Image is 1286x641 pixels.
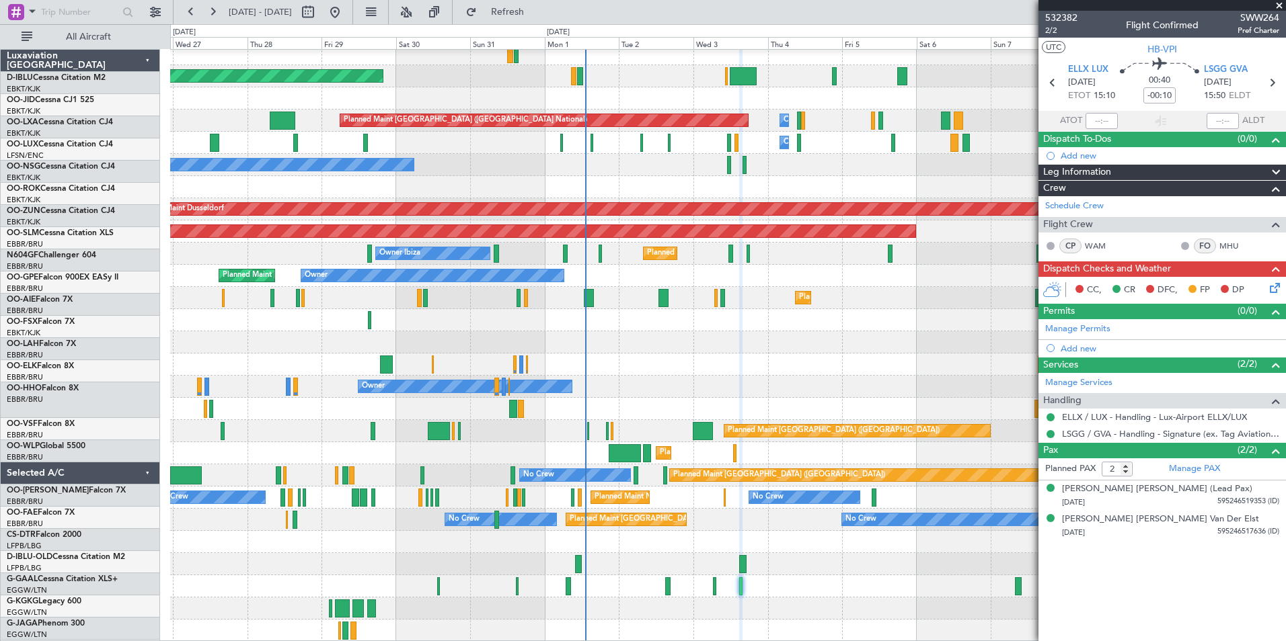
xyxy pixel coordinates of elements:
a: G-JAGAPhenom 300 [7,619,85,628]
a: CS-DTRFalcon 2000 [7,531,81,539]
a: OO-LXACessna Citation CJ4 [7,118,113,126]
div: Owner Melsbroek Air Base [784,110,875,130]
span: Refresh [480,7,536,17]
a: OO-FAEFalcon 7X [7,509,75,517]
div: Planned Maint [GEOGRAPHIC_DATA] ([GEOGRAPHIC_DATA]) [660,443,872,463]
div: Planned Maint [GEOGRAPHIC_DATA] ([GEOGRAPHIC_DATA]) [570,509,782,529]
div: Flight Confirmed [1126,18,1199,32]
div: Owner Ibiza [379,243,420,263]
input: Trip Number [41,2,118,22]
a: EBBR/BRU [7,430,43,440]
a: EBBR/BRU [7,519,43,529]
a: EBKT/KJK [7,195,40,205]
span: Pax [1043,443,1058,458]
a: EBKT/KJK [7,217,40,227]
div: [PERSON_NAME] [PERSON_NAME] (Lead Pax) [1062,482,1252,496]
span: OO-SLM [7,229,39,237]
span: Dispatch Checks and Weather [1043,261,1171,277]
button: UTC [1042,41,1065,53]
a: EBBR/BRU [7,497,43,507]
span: ALDT [1242,114,1264,128]
div: Fri 5 [842,37,917,49]
span: Services [1043,357,1078,373]
a: Manage Services [1045,376,1112,390]
div: Planned Maint [GEOGRAPHIC_DATA] ([GEOGRAPHIC_DATA] National) [344,110,587,130]
span: OO-AIE [7,296,36,304]
span: G-JAGA [7,619,38,628]
span: (2/2) [1238,357,1257,371]
span: G-GAAL [7,575,38,583]
a: MHU [1219,240,1250,252]
span: Permits [1043,304,1075,319]
span: Flight Crew [1043,217,1093,232]
span: CC, [1087,284,1102,297]
a: Schedule Crew [1045,200,1104,213]
span: OO-VSF [7,420,38,428]
span: 595246517636 (ID) [1217,526,1279,538]
a: OO-[PERSON_NAME]Falcon 7X [7,486,126,495]
span: SWW264 [1238,11,1279,25]
a: OO-LAHFalcon 7X [7,340,76,348]
span: Crew [1043,181,1066,196]
a: EBKT/KJK [7,128,40,138]
span: ELLX LUX [1068,63,1108,77]
div: Planned Maint [GEOGRAPHIC_DATA] ([GEOGRAPHIC_DATA]) [673,465,885,485]
div: [DATE] [547,27,570,38]
a: OO-JIDCessna CJ1 525 [7,96,94,104]
a: OO-GPEFalcon 900EX EASy II [7,273,118,282]
span: OO-[PERSON_NAME] [7,486,89,495]
span: ATOT [1060,114,1082,128]
span: OO-NSG [7,163,40,171]
span: D-IBLU-OLD [7,553,52,561]
span: Handling [1043,393,1082,409]
a: LFPB/LBG [7,541,42,551]
span: All Aircraft [35,32,142,42]
span: 00:40 [1149,74,1170,87]
a: OO-LUXCessna Citation CJ4 [7,140,113,148]
a: ELLX / LUX - Handling - Lux-Airport ELLX/LUX [1062,411,1247,423]
div: Sun 7 [991,37,1065,49]
a: LFSN/ENC [7,151,44,161]
button: All Aircraft [15,26,146,48]
a: EBBR/BRU [7,452,43,462]
span: ELDT [1229,89,1250,103]
span: OO-JID [7,96,35,104]
span: (2/2) [1238,443,1257,457]
div: Wed 3 [693,37,768,49]
span: OO-FSX [7,318,38,326]
span: (0/0) [1238,304,1257,318]
div: No Crew [845,509,876,529]
span: Dispatch To-Dos [1043,132,1111,147]
div: Sun 31 [470,37,545,49]
div: Owner [305,265,328,286]
a: Manage Permits [1045,323,1110,336]
a: EBBR/BRU [7,306,43,316]
div: [PERSON_NAME] [PERSON_NAME] Van Der Elst [1062,513,1259,526]
a: OO-ROKCessna Citation CJ4 [7,185,115,193]
span: D-IBLU [7,74,33,82]
a: Manage PAX [1169,462,1220,476]
span: 15:50 [1204,89,1225,103]
a: LFPB/LBG [7,563,42,573]
a: EBBR/BRU [7,394,43,404]
div: FO [1194,239,1216,253]
a: EBKT/KJK [7,84,40,94]
span: [DATE] [1068,76,1096,89]
a: G-GAALCessna Citation XLS+ [7,575,118,583]
div: No Crew [449,509,480,529]
a: N604GFChallenger 604 [7,251,96,259]
span: OO-WLP [7,442,40,450]
span: CR [1124,284,1135,297]
span: HB-VPI [1147,42,1177,56]
a: LSGG / GVA - Handling - Signature (ex. Tag Aviation) LSGG / GVA [1062,428,1279,439]
span: OO-ZUN [7,207,40,215]
span: DP [1232,284,1244,297]
span: LSGG GVA [1204,63,1248,77]
a: OO-WLPGlobal 5500 [7,442,85,450]
span: DFC, [1158,284,1178,297]
a: EBBR/BRU [7,372,43,382]
a: EBKT/KJK [7,173,40,183]
div: Planned Maint [GEOGRAPHIC_DATA] ([GEOGRAPHIC_DATA]) [799,288,1011,308]
a: OO-HHOFalcon 8X [7,384,79,392]
a: EBBR/BRU [7,284,43,294]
